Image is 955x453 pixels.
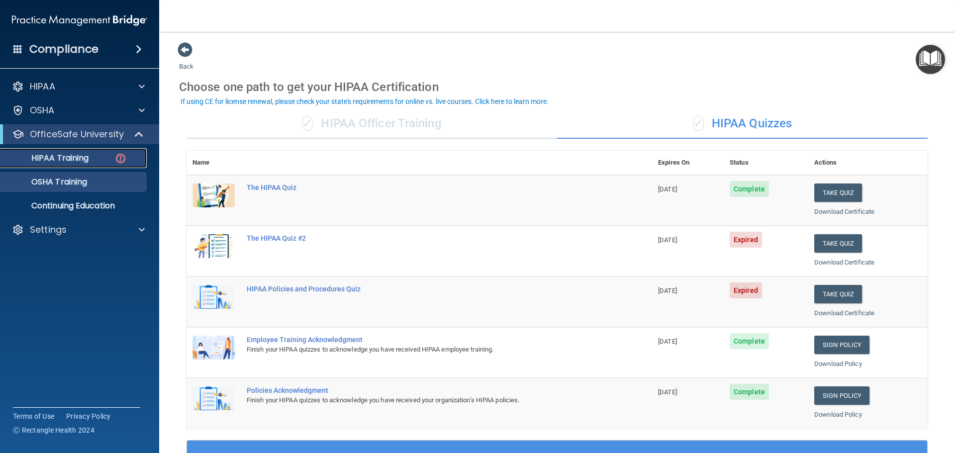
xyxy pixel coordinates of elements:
a: Download Certificate [814,259,874,266]
button: Open Resource Center [916,45,945,74]
button: Take Quiz [814,234,862,253]
th: Name [187,151,241,175]
div: Finish your HIPAA quizzes to acknowledge you have received your organization’s HIPAA policies. [247,394,602,406]
a: HIPAA [12,81,145,92]
div: HIPAA Officer Training [187,109,557,139]
span: [DATE] [658,287,677,294]
a: Sign Policy [814,336,869,354]
div: Employee Training Acknowledgment [247,336,602,344]
a: Download Policy [814,411,862,418]
a: Download Certificate [814,208,874,215]
div: Finish your HIPAA quizzes to acknowledge you have received HIPAA employee training. [247,344,602,356]
div: Policies Acknowledgment [247,386,602,394]
span: Expired [730,282,762,298]
a: OSHA [12,104,145,116]
th: Actions [808,151,928,175]
p: OSHA Training [6,177,87,187]
p: OSHA [30,104,55,116]
p: HIPAA Training [6,153,89,163]
span: Complete [730,333,769,349]
div: HIPAA Policies and Procedures Quiz [247,285,602,293]
button: Take Quiz [814,183,862,202]
a: Privacy Policy [66,411,111,421]
th: Expires On [652,151,724,175]
h4: Compliance [29,42,98,56]
a: Sign Policy [814,386,869,405]
th: Status [724,151,808,175]
button: If using CE for license renewal, please check your state's requirements for online vs. live cours... [179,96,550,106]
span: Complete [730,384,769,400]
p: Settings [30,224,67,236]
span: Expired [730,232,762,248]
a: Back [179,51,193,70]
span: Complete [730,181,769,197]
p: HIPAA [30,81,55,92]
p: Continuing Education [6,201,142,211]
span: ✓ [302,116,313,131]
img: PMB logo [12,10,147,30]
div: Choose one path to get your HIPAA Certification [179,73,935,101]
a: Download Certificate [814,309,874,317]
a: OfficeSafe University [12,128,144,140]
a: Settings [12,224,145,236]
a: Download Policy [814,360,862,367]
span: [DATE] [658,185,677,193]
div: The HIPAA Quiz [247,183,602,191]
div: The HIPAA Quiz #2 [247,234,602,242]
span: [DATE] [658,338,677,345]
span: ✓ [693,116,704,131]
span: [DATE] [658,236,677,244]
div: If using CE for license renewal, please check your state's requirements for online vs. live cours... [181,98,549,105]
span: [DATE] [658,388,677,396]
p: OfficeSafe University [30,128,124,140]
div: HIPAA Quizzes [557,109,928,139]
img: danger-circle.6113f641.png [114,152,127,165]
span: Ⓒ Rectangle Health 2024 [13,425,95,435]
button: Take Quiz [814,285,862,303]
a: Terms of Use [13,411,54,421]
